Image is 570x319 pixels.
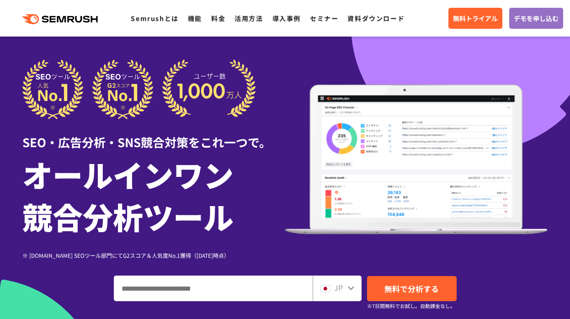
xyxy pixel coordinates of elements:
[514,13,559,23] span: デモを申し込む
[211,14,225,23] a: 料金
[22,119,285,151] div: SEO・広告分析・SNS競合対策をこれ一つで。
[131,14,178,23] a: Semrushとは
[347,14,405,23] a: 資料ダウンロード
[367,302,455,310] small: ※7日間無料でお試し。自動課金なし。
[367,276,457,301] a: 無料で分析する
[453,13,498,23] span: 無料トライアル
[334,282,343,293] span: JP
[310,14,338,23] a: セミナー
[509,8,563,29] a: デモを申し込む
[22,251,285,260] div: ※ [DOMAIN_NAME] SEOツール部門にてG2スコア＆人気度No.1獲得（[DATE]時点）
[384,283,439,294] span: 無料で分析する
[188,14,202,23] a: 機能
[114,276,312,301] input: ドメイン、キーワードまたはURLを入力してください
[234,14,263,23] a: 活用方法
[448,8,502,29] a: 無料トライアル
[272,14,301,23] a: 導入事例
[22,153,285,237] h1: オールインワン 競合分析ツール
